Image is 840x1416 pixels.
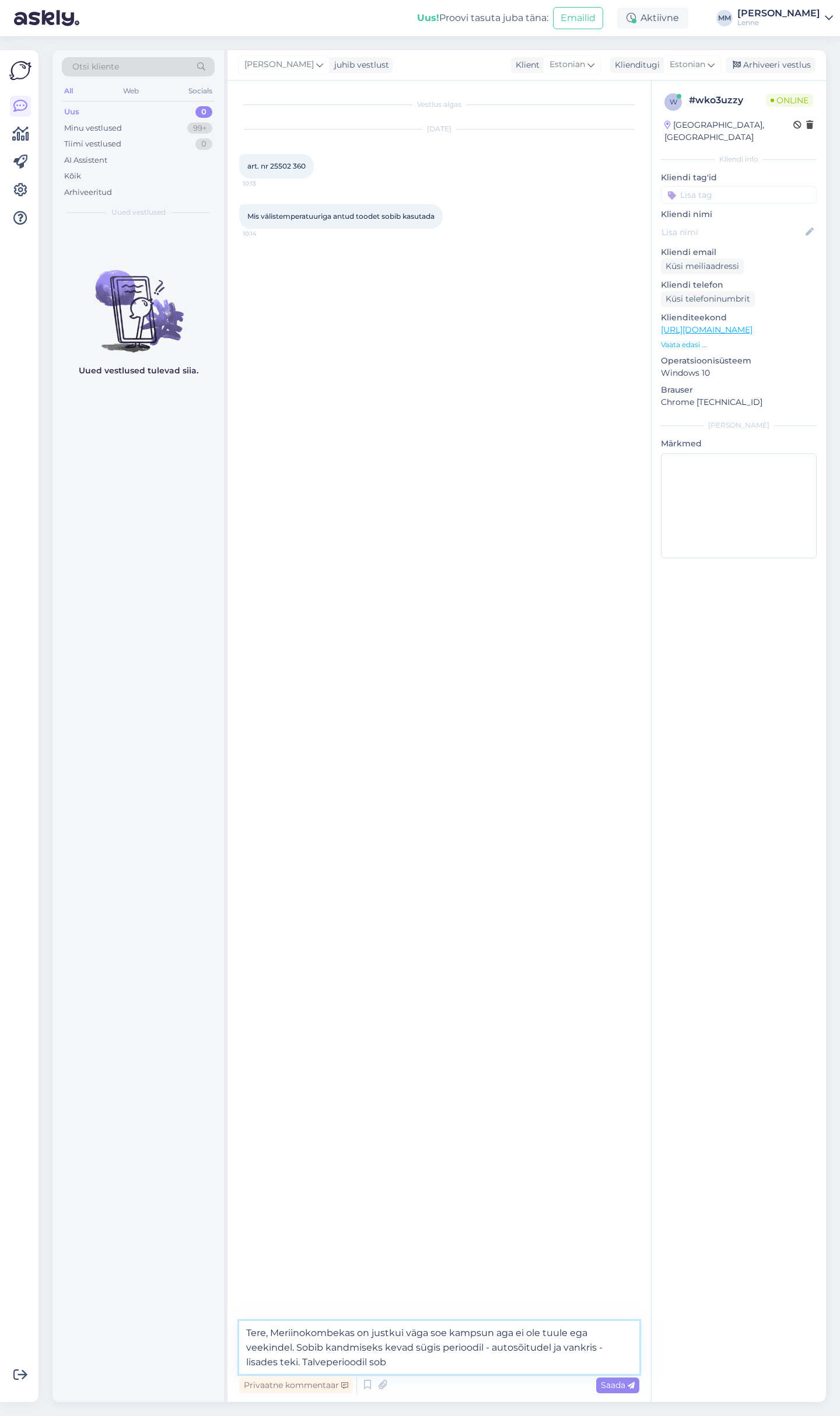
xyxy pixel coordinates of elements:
div: Küsi meiliaadressi [661,258,744,274]
div: [PERSON_NAME] [661,420,817,431]
div: Web [121,83,141,99]
div: juhib vestlust [330,59,389,71]
p: Kliendi nimi [661,208,817,221]
div: Arhiveeritud [64,187,112,198]
div: Klienditugi [610,59,660,71]
p: Klienditeekond [661,312,817,324]
div: Socials [186,83,215,99]
div: Aktiivne [617,8,688,29]
div: MM [716,10,733,26]
a: [URL][DOMAIN_NAME] [661,324,752,335]
span: Estonian [549,58,585,71]
p: Windows 10 [661,367,817,379]
a: [PERSON_NAME]Lenne [737,9,833,27]
div: Uus [64,106,79,118]
span: 10:13 [243,179,286,188]
div: Proovi tasuta juba täna: [417,11,548,25]
div: Minu vestlused [64,123,122,134]
p: Kliendi email [661,246,817,258]
div: Küsi telefoninumbrit [661,291,755,307]
div: Privaatne kommentaar [239,1377,353,1393]
div: Lenne [737,18,820,27]
span: Saada [601,1380,635,1390]
input: Lisa tag [661,186,817,204]
div: AI Assistent [64,155,107,166]
div: 0 [195,138,212,150]
p: Brauser [661,384,817,396]
div: 0 [195,106,212,118]
div: Vestlus algas [239,99,639,110]
button: Emailid [553,7,603,29]
span: Mis välistemperatuuriga antud toodet sobib kasutada [247,212,435,221]
div: 99+ [187,123,212,134]
p: Operatsioonisüsteem [661,355,817,367]
img: Askly Logo [9,60,32,82]
img: No chats [52,249,224,354]
div: Kliendi info [661,154,817,165]
span: Online [766,94,813,107]
div: Tiimi vestlused [64,138,121,150]
div: # wko3uzzy [689,93,766,107]
span: art. nr 25502 360 [247,162,306,170]
div: Klient [511,59,540,71]
span: 10:14 [243,229,286,238]
span: w [670,97,677,106]
span: [PERSON_NAME] [244,58,314,71]
div: [PERSON_NAME] [737,9,820,18]
p: Chrome [TECHNICAL_ID] [661,396,817,408]
span: Estonian [670,58,705,71]
div: [GEOGRAPHIC_DATA], [GEOGRAPHIC_DATA] [664,119,793,144]
textarea: Tere, Meriinokombekas on justkui väga soe kampsun aga ei ole tuule ega veekindel. Sobib kandmisek... [239,1321,639,1374]
b: Uus! [417,12,439,23]
div: All [62,83,75,99]
p: Uued vestlused tulevad siia. [79,365,198,377]
span: Uued vestlused [111,207,166,218]
p: Kliendi telefon [661,279,817,291]
div: Arhiveeri vestlus [726,57,815,73]
p: Vaata edasi ... [661,340,817,350]
input: Lisa nimi [661,226,803,239]
p: Kliendi tag'id [661,172,817,184]
p: Märkmed [661,438,817,450]
div: [DATE] [239,124,639,134]
span: Otsi kliente [72,61,119,73]
div: Kõik [64,170,81,182]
